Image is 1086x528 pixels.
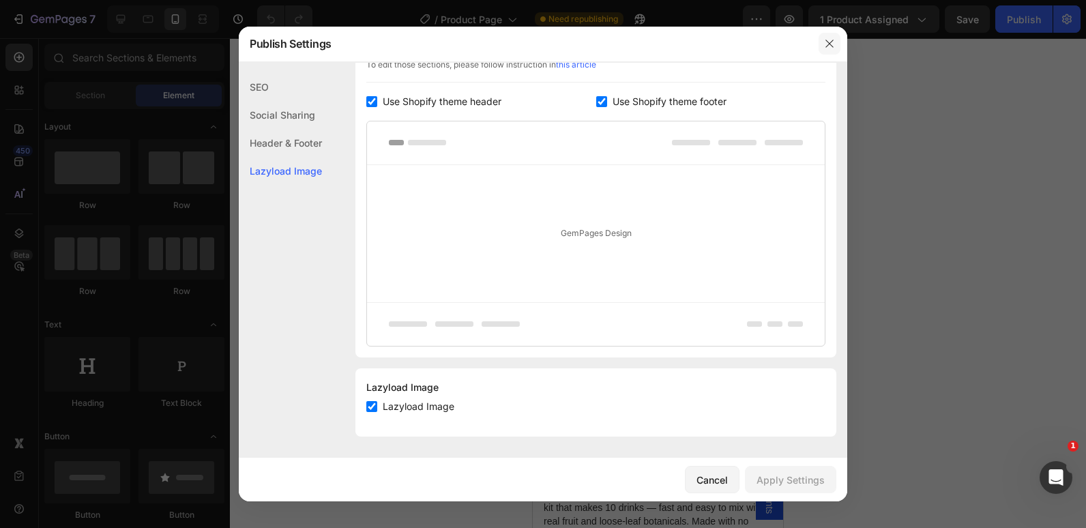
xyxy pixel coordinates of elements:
div: Lazyload Image [366,379,825,396]
span: Organic Monk Fruit [230,207,244,288]
button: Apply Settings [745,466,836,493]
strong: 10 Servings + 10 Cups + Free Shaker [11,450,190,461]
button: Carousel Next Arrow [221,266,237,282]
span: Mobile ( 367 px) [65,7,124,20]
div: Header & Footer [239,129,322,157]
p: 2,500+ Verified Reviews! [74,426,164,437]
span: 1 [1068,441,1078,452]
span: Organic Fruit Texture Base [230,302,244,415]
div: Social Sharing [239,101,322,129]
span: Lazyload Image [383,398,454,415]
div: Apply Settings [757,473,825,487]
span: Use Shopify theme footer [613,93,727,110]
span: loose leaf base [230,14,244,78]
div: GemPages Design [367,165,825,302]
iframe: Intercom live chat [1040,461,1072,494]
span: Use Shopify theme header [383,93,501,110]
span: Ingredients [230,428,244,475]
a: this article [556,59,596,70]
div: Cancel [696,473,728,487]
div: Publish Settings [239,26,812,61]
div: SEO [239,73,322,101]
h1: Morning Youthful Refreshers [11,311,239,415]
button: Carousel Back Arrow [13,266,29,282]
button: Cancel [685,466,739,493]
span: kit that makes 10 drinks — fast and easy to mix with real fruit and loose-leaf botanicals. Made w... [11,464,231,501]
div: Lazyload Image [239,157,322,185]
span: Organic Chopped Fruits [230,91,244,193]
div: To edit those sections, please follow instruction in [366,59,825,83]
